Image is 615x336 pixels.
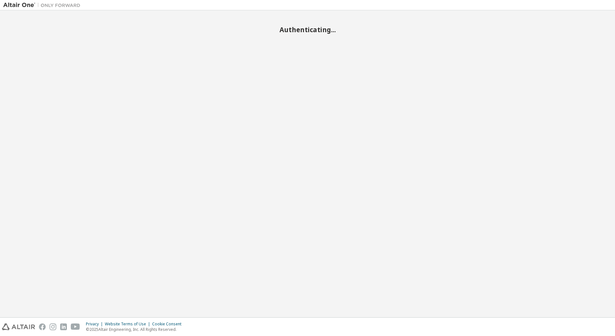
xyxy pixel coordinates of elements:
img: altair_logo.svg [2,323,35,330]
img: instagram.svg [50,323,56,330]
div: Privacy [86,322,105,327]
div: Cookie Consent [152,322,185,327]
h2: Authenticating... [3,25,612,34]
div: Website Terms of Use [105,322,152,327]
img: linkedin.svg [60,323,67,330]
p: © 2025 Altair Engineering, Inc. All Rights Reserved. [86,327,185,332]
img: Altair One [3,2,84,8]
img: youtube.svg [71,323,80,330]
img: facebook.svg [39,323,46,330]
